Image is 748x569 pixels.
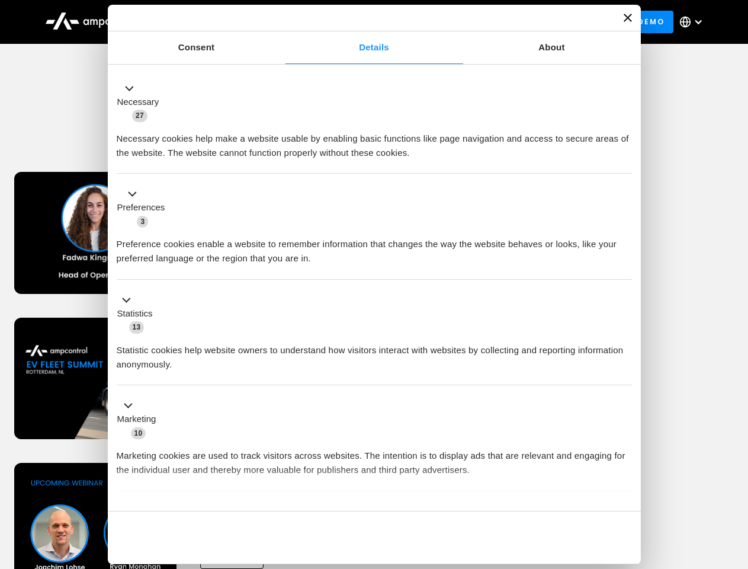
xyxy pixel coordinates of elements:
span: 13 [129,321,145,333]
button: Statistics (13) [117,293,160,334]
a: Details [285,31,463,64]
label: Marketing [117,413,156,426]
button: Necessary (27) [117,81,166,123]
button: Marketing (10) [117,399,163,440]
div: Statistic cookies help website owners to understand how visitors interact with websites by collec... [117,334,632,372]
button: Preferences (3) [117,187,172,229]
button: Unclassified (2) [117,504,214,519]
a: Consent [108,31,285,64]
label: Preferences [117,201,165,215]
span: 10 [131,427,146,439]
span: 3 [137,216,148,228]
label: Necessary [117,95,159,109]
a: About [463,31,641,64]
button: Okay [461,520,631,555]
span: 27 [132,110,147,122]
label: Statistics [117,307,153,321]
h1: Upcoming Webinars [14,120,734,148]
div: Necessary cookies help make a website usable by enabling basic functions like page navigation and... [117,123,632,160]
button: Close banner [624,14,632,22]
span: 2 [195,506,207,518]
div: Preference cookies enable a website to remember information that changes the way the website beha... [117,228,632,266]
div: Marketing cookies are used to track visitors across websites. The intention is to display ads tha... [117,440,632,477]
